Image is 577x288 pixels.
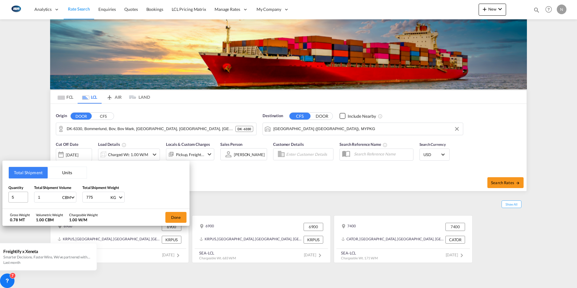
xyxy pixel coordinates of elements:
[37,192,62,202] input: Enter volume
[36,213,63,217] div: Volumetric Weight
[69,217,98,222] div: 1.00 W/M
[9,167,48,178] button: Total Shipment
[8,192,28,203] input: Qty
[86,192,110,202] input: Enter weight
[82,185,119,190] span: Total Shipment Weight
[10,213,30,217] div: Gross Weight
[8,185,23,190] span: Quantity
[69,213,98,217] div: Chargeable Weight
[48,167,87,178] button: Units
[62,195,71,200] div: CBM
[10,217,30,222] div: 0.78 MT
[36,217,63,222] div: 1.00 CBM
[34,185,71,190] span: Total Shipment Volume
[165,212,186,223] button: Done
[110,195,116,200] div: KG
